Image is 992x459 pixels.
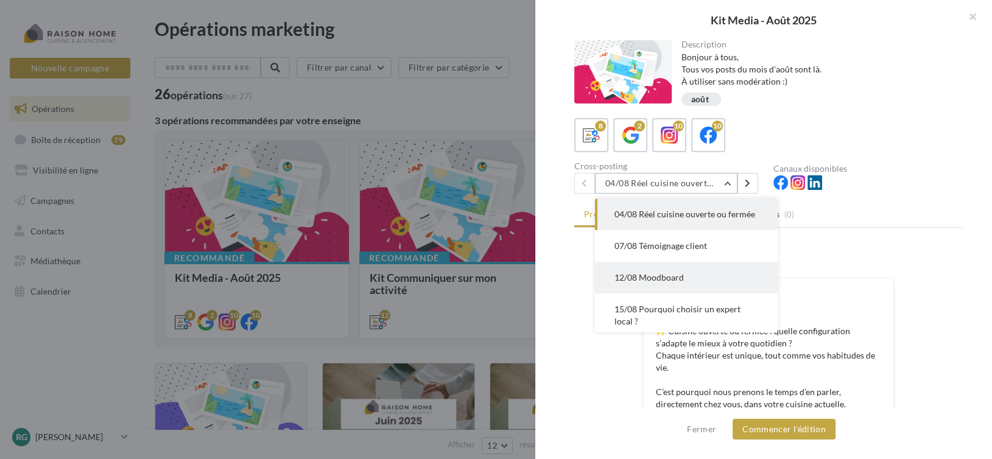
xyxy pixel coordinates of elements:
[673,121,684,131] div: 10
[595,293,778,337] button: 15/08 Pourquoi choisir un expert local ?
[595,121,606,131] div: 8
[595,198,778,230] button: 04/08 Réel cuisine ouverte ou fermée
[555,15,973,26] div: Kit Media - Août 2025
[614,209,755,219] span: 04/08 Réel cuisine ouverte ou fermée
[681,40,954,49] div: Description
[595,262,778,293] button: 12/08 Moodboard
[614,240,707,251] span: 07/08 Témoignage client
[634,121,645,131] div: 2
[733,419,835,440] button: Commencer l'édition
[614,304,740,326] span: 15/08 Pourquoi choisir un expert local ?
[595,230,778,262] button: 07/08 Témoignage client
[574,162,764,170] div: Cross-posting
[595,173,737,194] button: 04/08 Réel cuisine ouverte ou fermée
[681,51,954,88] div: Bonjour à tous, Tous vos posts du mois d'août sont là. À utiliser sans modération :)
[712,121,723,131] div: 10
[691,95,709,104] div: août
[614,272,684,282] span: 12/08 Moodboard
[682,422,721,436] button: Fermer
[784,209,795,219] span: (0)
[773,164,963,173] div: Canaux disponibles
